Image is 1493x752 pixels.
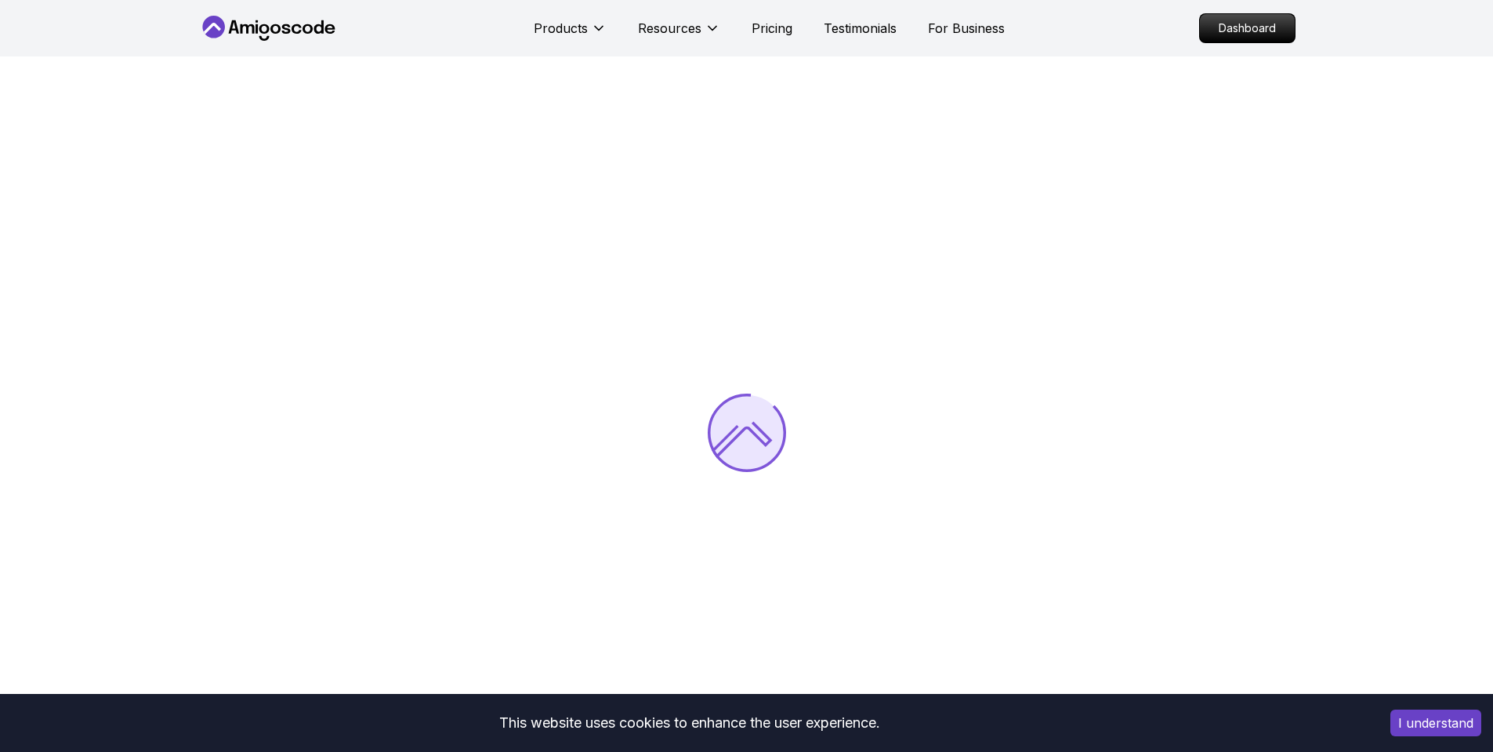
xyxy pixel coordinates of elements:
a: For Business [928,19,1005,38]
button: Products [534,19,607,50]
button: Accept cookies [1390,710,1481,736]
a: Testimonials [824,19,897,38]
a: Dashboard [1199,13,1296,43]
a: Pricing [752,19,792,38]
button: Resources [638,19,720,50]
p: Dashboard [1200,14,1295,42]
p: Resources [638,19,701,38]
div: This website uses cookies to enhance the user experience. [12,706,1367,740]
p: Products [534,19,588,38]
